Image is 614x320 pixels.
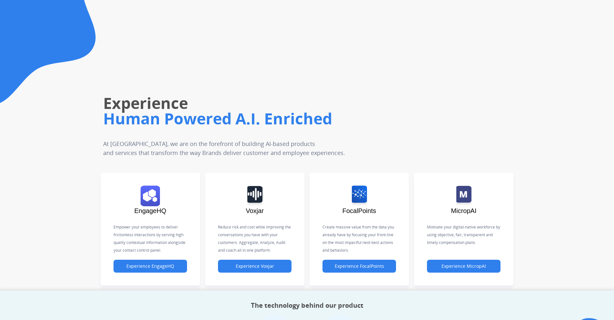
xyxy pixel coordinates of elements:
p: At [GEOGRAPHIC_DATA], we are on the forefront of building AI-based products and services that tra... [103,139,392,157]
h2: The technology behind our product [251,301,363,310]
button: Experience Voxjar [218,260,292,273]
p: Create massive value from the data you already have by focusing your front-line on the most impac... [322,223,396,254]
a: Experience Voxjar [218,264,292,269]
button: Experience MicropAI [427,260,500,273]
button: Experience EngageHQ [114,260,187,273]
a: Experience MicropAI [427,264,500,269]
p: Reduce risk and cost while improving the conversations you have with your customers. Aggregate, A... [218,223,292,254]
p: Empower your employees to deliver frictionless interactions by serving high quality contextual in... [114,223,187,254]
p: Motivate your digital-native workforce by using objective, fair, transparent and timely compensat... [427,223,500,247]
img: logo [456,186,471,206]
span: Voxjar [246,207,264,214]
a: Experience FocalPoints [322,264,396,269]
h1: Experience [103,93,433,113]
img: logo [141,186,160,206]
span: MicropAI [451,207,477,214]
img: logo [247,186,262,206]
span: FocalPoints [342,207,376,214]
a: Experience EngageHQ [114,264,187,269]
h1: Human Powered A.I. Enriched [103,108,433,129]
img: logo [352,186,367,206]
button: Experience FocalPoints [322,260,396,273]
span: EngageHQ [134,207,166,214]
